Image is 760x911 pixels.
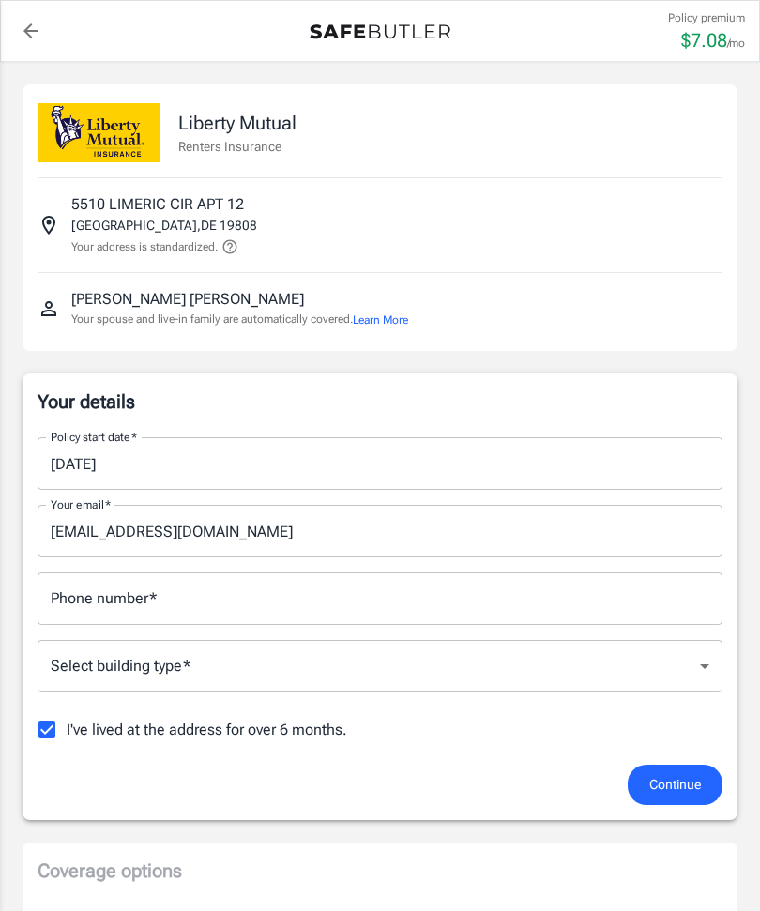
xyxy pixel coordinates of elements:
p: /mo [727,35,745,52]
p: [GEOGRAPHIC_DATA] , DE 19808 [71,216,257,235]
span: I've lived at the address for over 6 months. [67,719,347,741]
label: Policy start date [51,429,137,445]
span: Continue [649,773,701,797]
button: Continue [628,765,722,805]
img: Liberty Mutual [38,103,160,162]
p: 5510 LIMERIC CIR APT 12 [71,193,244,216]
button: Learn More [353,311,408,328]
span: $ 7.08 [681,29,727,52]
p: Liberty Mutual [178,109,296,137]
input: Enter number [38,572,722,625]
input: Enter email [38,505,722,557]
img: Back to quotes [310,24,450,39]
p: Your details [38,388,722,415]
p: [PERSON_NAME] [PERSON_NAME] [71,288,304,311]
label: Your email [51,496,111,512]
a: back to quotes [12,12,50,50]
p: Your address is standardized. [71,238,218,255]
p: Your spouse and live-in family are automatically covered. [71,311,408,328]
svg: Insured person [38,297,60,320]
p: Renters Insurance [178,137,296,156]
svg: Insured address [38,214,60,236]
p: Policy premium [668,9,745,26]
input: Choose date, selected date is Aug 20, 2025 [38,437,709,490]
